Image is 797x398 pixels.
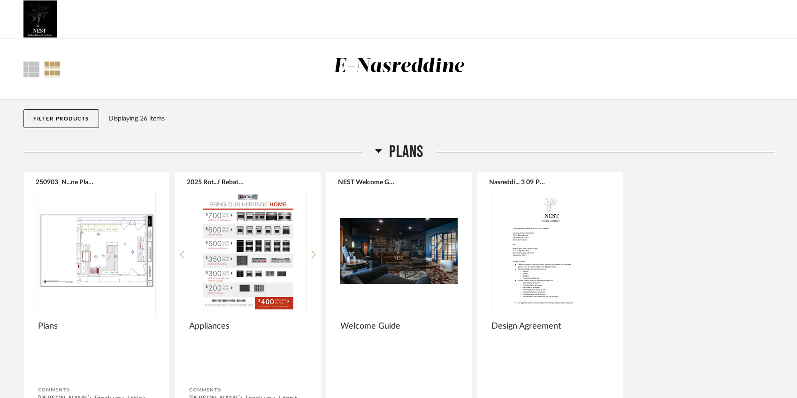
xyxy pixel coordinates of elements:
[23,0,57,38] img: 66686036-b6c6-4663-8f7f-c6259b213059.jpg
[189,321,307,331] span: Appliances
[491,192,609,309] img: undefined
[38,192,155,309] div: 0
[389,142,423,162] span: Plans
[38,321,155,331] span: Plans
[491,192,609,309] div: 0
[36,178,94,186] button: 250903_N...ne Plans.pdf
[108,113,770,124] div: Displaying 26 items
[489,178,548,186] button: Nasreddi... 3 09 PM.pdf
[38,385,155,395] div: Comments:
[491,321,609,331] span: Design Agreement
[334,57,464,76] div: E-Nasreddine
[187,178,245,186] button: 2025 Rot...f Rebate.pdf
[340,192,458,309] img: undefined
[189,385,307,395] div: Comments:
[340,192,458,309] div: 0
[338,178,397,186] button: NEST Welcome Guide.pdf
[23,109,99,128] button: Filter Products
[189,192,307,309] div: 0
[189,192,307,309] img: undefined
[340,321,458,331] span: Welcome Guide
[38,192,155,309] img: undefined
